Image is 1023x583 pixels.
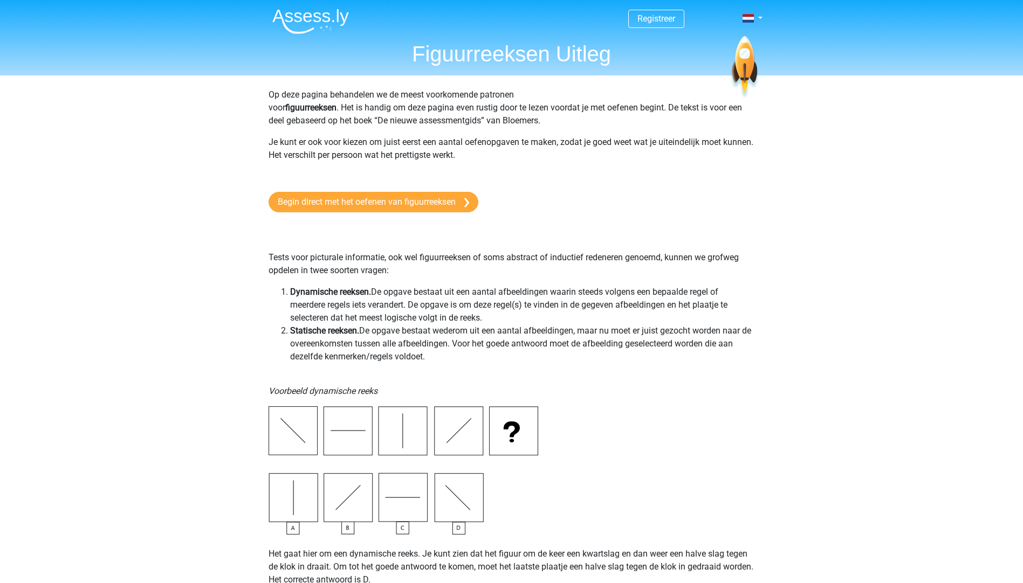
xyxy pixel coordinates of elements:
[269,136,755,175] p: Je kunt er ook voor kiezen om juist eerst een aantal oefenopgaven te maken, zodat je goed weet wa...
[269,406,538,535] img: Inductive Reasoning Example1.png
[264,41,760,67] h1: Figuurreeksen Uitleg
[464,198,469,207] img: arrow-right.e5bd35279c78.svg
[269,88,755,127] p: Op deze pagina behandelen we de meest voorkomende patronen voor . Het is handig om deze pagina ev...
[290,286,755,324] li: De opgave bestaat uit een aantal afbeeldingen waarin steeds volgens een bepaalde regel of meerder...
[285,102,337,113] b: figuurreeksen
[269,225,755,277] p: Tests voor picturale informatie, ook wel figuurreeksen of soms abstract of inductief redeneren ge...
[290,325,359,336] b: Statische reeksen.
[269,192,478,212] a: Begin direct met het oefenen van figuurreeksen
[290,324,755,363] li: De opgave bestaat wederom uit een aantal afbeeldingen, maar nu moet er juist gezocht worden naar ...
[269,386,377,396] i: Voorbeeld dynamische reeks
[290,287,371,297] b: Dynamische reeksen.
[730,36,759,99] img: spaceship.7d73109d6933.svg
[272,9,349,34] img: Assessly
[637,13,675,24] a: Registreer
